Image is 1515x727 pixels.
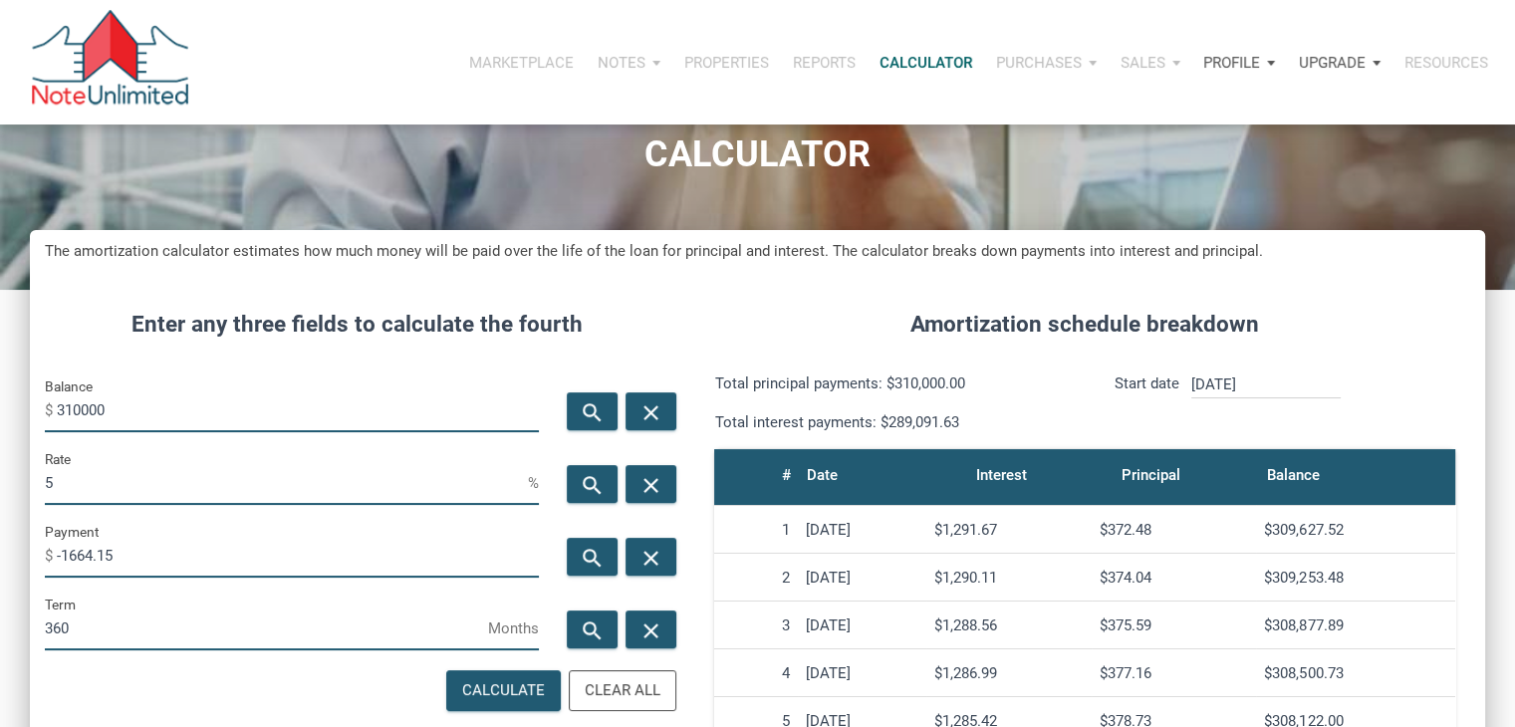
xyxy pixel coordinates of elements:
[868,33,984,93] a: Calculator
[639,400,663,425] i: close
[626,610,676,648] button: close
[45,394,57,426] span: $
[57,533,539,578] input: Payment
[639,618,663,643] i: close
[1392,33,1500,93] button: Resources
[806,569,917,587] div: [DATE]
[807,461,838,489] div: Date
[684,54,769,72] p: Properties
[581,546,605,571] i: search
[1264,664,1447,682] div: $308,500.73
[30,10,190,115] img: NoteUnlimited
[581,400,605,425] i: search
[45,520,99,544] label: Payment
[880,54,972,72] p: Calculator
[934,616,1084,634] div: $1,288.56
[45,593,76,616] label: Term
[1287,33,1392,93] button: Upgrade
[934,569,1084,587] div: $1,290.11
[1100,569,1249,587] div: $374.04
[15,134,1500,175] h1: CALCULATOR
[569,670,676,711] button: Clear All
[934,521,1084,539] div: $1,291.67
[1264,616,1447,634] div: $308,877.89
[45,374,93,398] label: Balance
[722,616,790,634] div: 3
[1404,54,1488,72] p: Resources
[626,392,676,430] button: close
[699,308,1470,342] h4: Amortization schedule breakdown
[567,392,618,430] button: search
[528,467,539,499] span: %
[672,33,781,93] button: Properties
[446,670,561,711] button: Calculate
[1100,616,1249,634] div: $375.59
[1100,521,1249,539] div: $372.48
[585,679,660,702] div: Clear All
[45,540,57,572] span: $
[567,610,618,648] button: search
[1299,54,1366,72] p: Upgrade
[1267,461,1320,489] div: Balance
[581,618,605,643] i: search
[722,664,790,682] div: 4
[639,546,663,571] i: close
[722,521,790,539] div: 1
[1115,371,1179,434] p: Start date
[1264,569,1447,587] div: $309,253.48
[457,33,586,93] button: Marketplace
[806,521,917,539] div: [DATE]
[639,473,663,498] i: close
[976,461,1027,489] div: Interest
[1203,54,1260,72] p: Profile
[806,664,917,682] div: [DATE]
[626,538,676,576] button: close
[782,461,791,489] div: #
[45,460,528,505] input: Rate
[1264,521,1447,539] div: $309,627.52
[806,616,917,634] div: [DATE]
[567,538,618,576] button: search
[1100,664,1249,682] div: $377.16
[1191,33,1287,93] button: Profile
[45,308,669,342] h4: Enter any three fields to calculate the fourth
[581,473,605,498] i: search
[45,240,1470,263] h5: The amortization calculator estimates how much money will be paid over the life of the loan for p...
[45,606,488,650] input: Term
[781,33,868,93] button: Reports
[722,569,790,587] div: 2
[1122,461,1180,489] div: Principal
[626,465,676,503] button: close
[488,612,539,644] span: Months
[714,371,1070,395] p: Total principal payments: $310,000.00
[57,387,539,432] input: Balance
[567,465,618,503] button: search
[793,54,856,72] p: Reports
[469,54,574,72] p: Marketplace
[462,679,545,702] div: Calculate
[934,664,1084,682] div: $1,286.99
[714,410,1070,434] p: Total interest payments: $289,091.63
[45,447,71,471] label: Rate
